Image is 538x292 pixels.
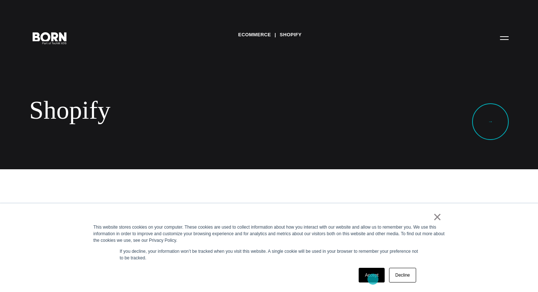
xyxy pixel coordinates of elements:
[29,95,447,125] div: Shopify
[238,29,271,40] a: eCommerce
[359,268,385,282] a: Accept
[472,103,509,140] a: →
[280,29,302,40] a: Shopify
[389,268,416,282] a: Decline
[496,30,513,45] button: Open
[120,248,418,261] p: If you decline, your information won’t be tracked when you visit this website. A single cookie wi...
[93,224,445,244] div: This website stores cookies on your computer. These cookies are used to collect information about...
[433,214,442,220] a: ×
